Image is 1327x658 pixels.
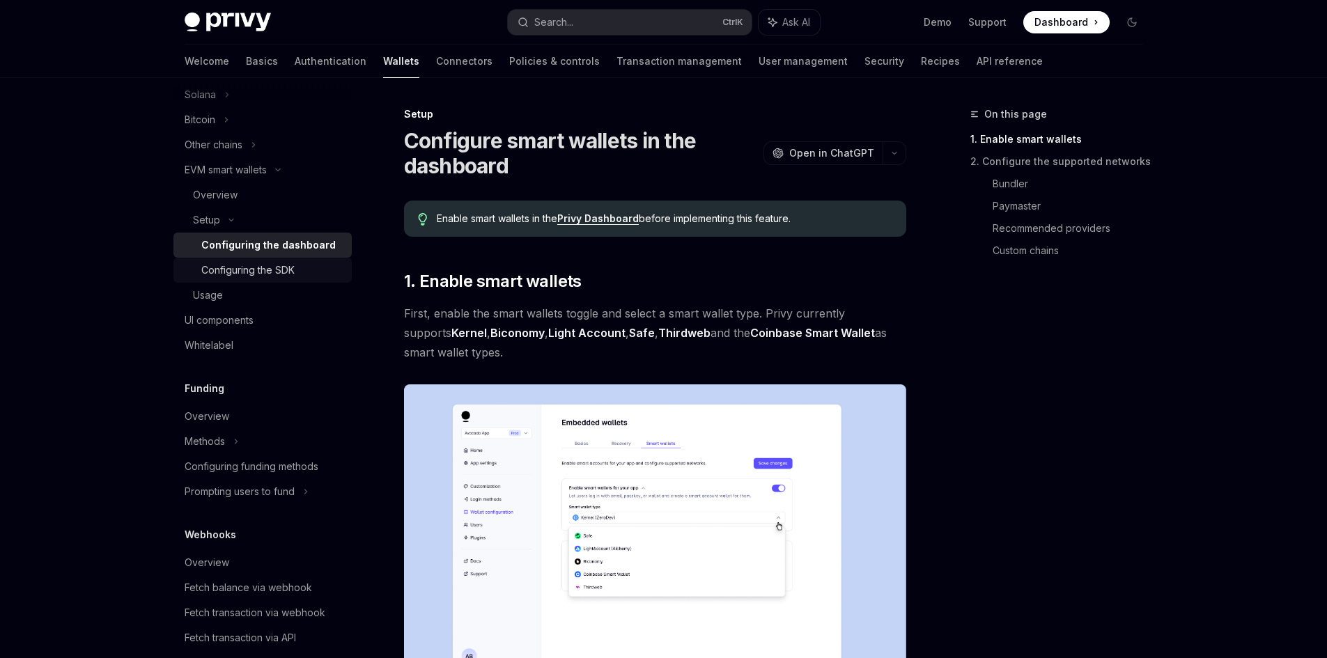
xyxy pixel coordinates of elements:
[782,15,810,29] span: Ask AI
[185,380,224,397] h5: Funding
[1023,11,1110,33] a: Dashboard
[759,45,848,78] a: User management
[658,326,711,340] a: Thirdweb
[201,237,336,253] div: Configuring the dashboard
[173,233,352,258] a: Configuring the dashboard
[173,182,352,207] a: Overview
[246,45,278,78] a: Basics
[185,433,225,450] div: Methods
[383,45,419,78] a: Wallets
[185,136,242,153] div: Other chains
[173,308,352,333] a: UI components
[534,14,573,31] div: Search...
[924,15,952,29] a: Demo
[921,45,960,78] a: Recipes
[508,10,752,35] button: Search...CtrlK
[193,287,223,304] div: Usage
[1034,15,1088,29] span: Dashboard
[201,262,295,279] div: Configuring the SDK
[185,629,296,646] div: Fetch transaction via API
[193,212,220,228] div: Setup
[185,337,233,354] div: Whitelabel
[970,150,1154,173] a: 2. Configure the supported networks
[173,258,352,283] a: Configuring the SDK
[404,128,758,178] h1: Configure smart wallets in the dashboard
[750,326,875,340] a: Coinbase Smart Wallet
[173,283,352,308] a: Usage
[970,128,1154,150] a: 1. Enable smart wallets
[404,270,582,292] span: 1. Enable smart wallets
[436,45,492,78] a: Connectors
[173,575,352,600] a: Fetch balance via webhook
[173,550,352,575] a: Overview
[722,17,743,28] span: Ctrl K
[173,333,352,358] a: Whitelabel
[1121,11,1143,33] button: Toggle dark mode
[404,304,906,362] span: First, enable the smart wallets toggle and select a smart wallet type. Privy currently supports ,...
[548,326,626,340] a: Light Account
[185,13,271,32] img: dark logo
[993,240,1154,262] a: Custom chains
[185,458,318,475] div: Configuring funding methods
[173,404,352,429] a: Overview
[173,600,352,625] a: Fetch transaction via webhook
[629,326,655,340] a: Safe
[437,212,892,226] span: Enable smart wallets in the before implementing this feature.
[993,217,1154,240] a: Recommended providers
[984,106,1047,123] span: On this page
[185,526,236,543] h5: Webhooks
[185,483,295,500] div: Prompting users to fund
[557,212,639,225] a: Privy Dashboard
[977,45,1043,78] a: API reference
[763,141,883,165] button: Open in ChatGPT
[759,10,820,35] button: Ask AI
[185,162,267,178] div: EVM smart wallets
[993,195,1154,217] a: Paymaster
[968,15,1007,29] a: Support
[185,45,229,78] a: Welcome
[185,554,229,571] div: Overview
[451,326,487,340] a: Kernel
[490,326,545,340] a: Biconomy
[993,173,1154,195] a: Bundler
[864,45,904,78] a: Security
[418,213,428,226] svg: Tip
[185,111,215,128] div: Bitcoin
[509,45,600,78] a: Policies & controls
[789,146,874,160] span: Open in ChatGPT
[295,45,366,78] a: Authentication
[185,579,312,596] div: Fetch balance via webhook
[616,45,742,78] a: Transaction management
[404,107,906,121] div: Setup
[173,625,352,650] a: Fetch transaction via API
[173,454,352,479] a: Configuring funding methods
[193,187,238,203] div: Overview
[185,604,325,621] div: Fetch transaction via webhook
[185,408,229,425] div: Overview
[185,312,254,329] div: UI components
